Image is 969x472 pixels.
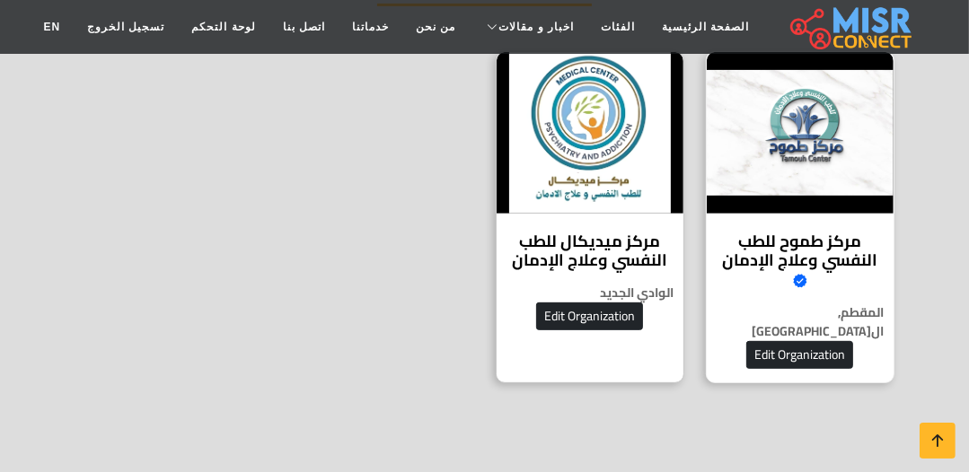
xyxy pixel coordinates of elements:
[497,52,683,214] img: مركز ميديكال للطب النفسي وعلاج الإدمان
[178,10,269,44] a: لوحة التحكم
[720,232,880,290] h4: مركز طموح للطب النفسي وعلاج الإدمان
[469,10,587,44] a: اخبار و مقالات
[402,10,469,44] a: من نحن
[510,232,670,270] h4: مركز ميديكال للطب النفسي وعلاج الإدمان
[707,303,894,341] p: المقطم, ال[GEOGRAPHIC_DATA]
[339,10,402,44] a: خدماتنا
[746,341,853,369] button: Edit Organization
[648,10,762,44] a: الصفحة الرئيسية
[536,302,643,330] button: Edit Organization
[498,19,574,35] span: اخبار و مقالات
[707,52,894,214] img: مركز طموح للطب النفسي وعلاج الإدمان
[74,10,178,44] a: تسجيل الخروج
[485,51,695,383] a: مركز ميديكال للطب النفسي وعلاج الإدمان مركز ميديكال للطب النفسي وعلاج الإدمان الوادي الجديد Edit ...
[790,4,911,49] img: main.misr_connect
[695,51,905,383] a: مركز طموح للطب النفسي وعلاج الإدمان مركز طموح للطب النفسي وعلاج الإدمان المقطم, ال[GEOGRAPHIC_DAT...
[30,10,74,44] a: EN
[587,10,648,44] a: الفئات
[497,284,683,302] p: الوادي الجديد
[793,274,807,288] svg: Verified account
[269,10,339,44] a: اتصل بنا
